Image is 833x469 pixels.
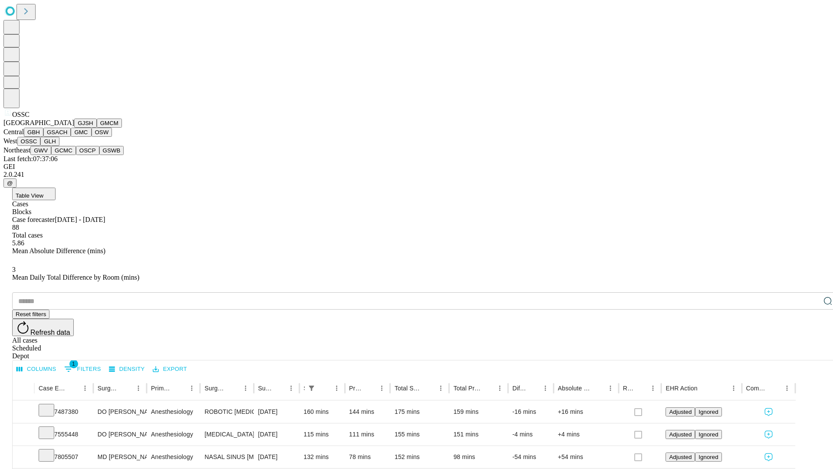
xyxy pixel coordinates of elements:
[186,382,198,394] button: Menu
[16,192,43,199] span: Table View
[494,382,506,394] button: Menu
[558,423,614,446] div: +4 mins
[349,423,386,446] div: 111 mins
[3,155,58,162] span: Last fetch: 07:37:06
[349,385,363,392] div: Predicted In Room Duration
[43,128,71,137] button: GSACH
[453,446,504,468] div: 98 mins
[527,382,539,394] button: Sort
[669,431,692,438] span: Adjusted
[304,446,341,468] div: 132 mins
[258,401,295,423] div: [DATE]
[318,382,331,394] button: Sort
[285,382,297,394] button: Menu
[699,382,711,394] button: Sort
[666,407,695,416] button: Adjusted
[12,310,49,319] button: Reset filters
[273,382,285,394] button: Sort
[74,119,97,128] button: GJSH
[435,382,447,394] button: Menu
[305,382,318,394] button: Show filters
[99,146,124,155] button: GSWB
[3,137,17,145] span: West
[304,423,341,446] div: 115 mins
[204,446,249,468] div: NASAL SINUS [MEDICAL_DATA] WITH [MEDICAL_DATA] TOTAL
[376,382,388,394] button: Menu
[394,401,445,423] div: 175 mins
[40,137,59,146] button: GLH
[30,146,51,155] button: GWV
[76,146,99,155] button: OSCP
[349,401,386,423] div: 144 mins
[304,401,341,423] div: 160 mins
[107,363,147,376] button: Density
[695,430,721,439] button: Ignored
[12,319,74,336] button: Refresh data
[12,231,43,239] span: Total cases
[151,385,173,392] div: Primary Service
[304,385,305,392] div: Scheduled In Room Duration
[512,446,549,468] div: -54 mins
[39,385,66,392] div: Case Epic Id
[331,382,343,394] button: Menu
[728,382,740,394] button: Menu
[604,382,617,394] button: Menu
[453,385,481,392] div: Total Predicted Duration
[394,385,422,392] div: Total Scheduled Duration
[98,423,142,446] div: DO [PERSON_NAME] [PERSON_NAME] Do
[79,382,91,394] button: Menu
[258,446,295,468] div: [DATE]
[349,446,386,468] div: 78 mins
[24,128,43,137] button: GBH
[120,382,132,394] button: Sort
[3,178,16,188] button: @
[17,405,30,420] button: Expand
[669,409,692,415] span: Adjusted
[7,180,13,186] span: @
[12,224,19,231] span: 88
[3,163,830,171] div: GEI
[55,216,105,223] span: [DATE] - [DATE]
[512,385,526,392] div: Difference
[558,401,614,423] div: +16 mins
[695,452,721,462] button: Ignored
[669,454,692,460] span: Adjusted
[666,385,697,392] div: EHR Action
[512,423,549,446] div: -4 mins
[151,446,196,468] div: Anesthesiology
[746,385,768,392] div: Comments
[39,446,89,468] div: 7805507
[305,382,318,394] div: 1 active filter
[17,137,41,146] button: OSSC
[239,382,252,394] button: Menu
[3,128,24,135] span: Central
[699,431,718,438] span: Ignored
[204,423,249,446] div: [MEDICAL_DATA] [MEDICAL_DATA]
[769,382,781,394] button: Sort
[699,454,718,460] span: Ignored
[12,216,55,223] span: Case forecaster
[3,171,830,178] div: 2.0.241
[258,385,272,392] div: Surgery Date
[12,274,139,281] span: Mean Daily Total Difference by Room (mins)
[539,382,551,394] button: Menu
[453,423,504,446] div: 151 mins
[3,146,30,154] span: Northeast
[666,430,695,439] button: Adjusted
[394,423,445,446] div: 155 mins
[132,382,144,394] button: Menu
[558,446,614,468] div: +54 mins
[71,128,91,137] button: GMC
[204,401,249,423] div: ROBOTIC [MEDICAL_DATA] KNEE TOTAL
[394,446,445,468] div: 152 mins
[12,111,30,118] span: OSSC
[666,452,695,462] button: Adjusted
[364,382,376,394] button: Sort
[98,385,119,392] div: Surgeon Name
[51,146,76,155] button: GCMC
[17,427,30,443] button: Expand
[781,382,793,394] button: Menu
[98,401,142,423] div: DO [PERSON_NAME] [PERSON_NAME] Do
[695,407,721,416] button: Ignored
[12,239,24,247] span: 5.86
